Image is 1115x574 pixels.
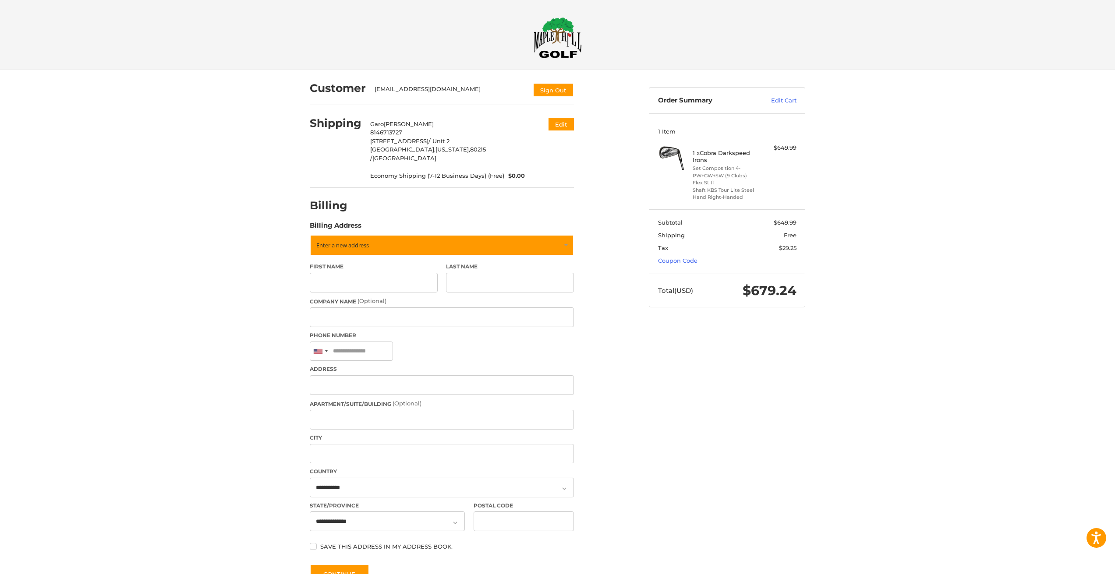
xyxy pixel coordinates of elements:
[693,149,760,164] h4: 1 x Cobra Darkspeed Irons
[658,96,752,105] h3: Order Summary
[658,244,668,251] span: Tax
[446,263,574,271] label: Last Name
[504,172,525,180] span: $0.00
[310,235,574,256] a: Enter or select a different address
[375,85,524,97] div: [EMAIL_ADDRESS][DOMAIN_NAME]
[316,241,369,249] span: Enter a new address
[310,502,465,510] label: State/Province
[310,365,574,373] label: Address
[358,297,386,304] small: (Optional)
[784,232,796,239] span: Free
[658,232,685,239] span: Shipping
[658,257,697,264] a: Coupon Code
[693,165,760,179] li: Set Composition 4-PW+GW+SW (9 Clubs)
[658,286,693,295] span: Total (USD)
[693,179,760,187] li: Flex Stiff
[762,144,796,152] div: $649.99
[435,146,470,153] span: [US_STATE],
[384,120,434,127] span: [PERSON_NAME]
[370,129,402,136] span: 8146713727
[310,399,574,408] label: Apartment/Suite/Building
[370,172,504,180] span: Economy Shipping (7-12 Business Days) (Free)
[310,81,366,95] h2: Customer
[372,155,436,162] span: [GEOGRAPHIC_DATA]
[693,194,760,201] li: Hand Right-Handed
[533,83,574,97] button: Sign Out
[310,543,574,550] label: Save this address in my address book.
[370,146,435,153] span: [GEOGRAPHIC_DATA],
[393,400,421,407] small: (Optional)
[743,282,796,299] span: $679.24
[774,219,796,226] span: $649.99
[310,468,574,475] label: Country
[370,137,428,144] span: [STREET_ADDRESS]
[310,331,574,339] label: Phone Number
[370,120,384,127] span: Garo
[534,17,582,58] img: Maple Hill Golf
[693,187,760,194] li: Shaft KBS Tour Lite Steel
[474,502,574,510] label: Postal Code
[549,118,574,130] button: Edit
[752,96,796,105] a: Edit Cart
[310,342,330,361] div: United States: +1
[779,244,796,251] span: $29.25
[310,434,574,442] label: City
[370,146,486,162] span: 80215 /
[428,137,450,144] span: / Unit 2
[310,116,361,130] h2: Shipping
[658,128,796,135] h3: 1 Item
[310,221,361,235] legend: Billing Address
[310,199,361,212] h2: Billing
[1043,550,1115,574] iframe: Google Customer Reviews
[658,219,683,226] span: Subtotal
[310,263,438,271] label: First Name
[310,297,574,306] label: Company Name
